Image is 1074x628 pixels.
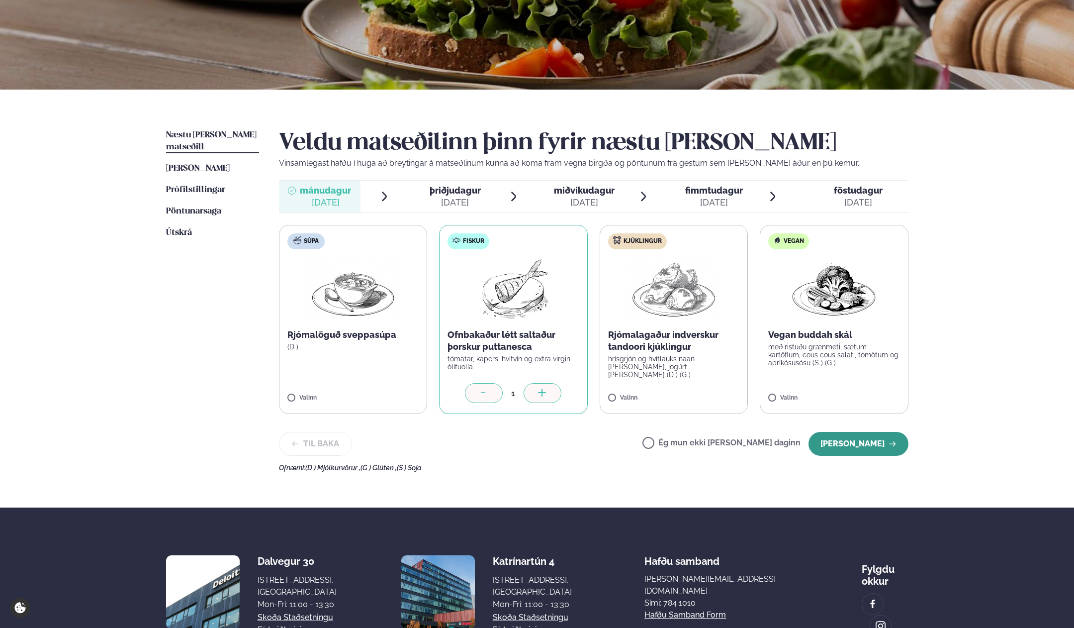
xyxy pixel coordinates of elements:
[447,355,579,371] p: tómatar, kapers, hvítvín og extra virgin ólífuolía
[834,197,883,209] div: [DATE]
[624,237,662,245] span: Kjúklingur
[493,612,568,624] a: Skoða staðsetningu
[166,131,257,151] span: Næstu [PERSON_NAME] matseðill
[644,573,789,597] a: [PERSON_NAME][EMAIL_ADDRESS][DOMAIN_NAME]
[685,185,743,196] span: fimmtudagur
[630,257,717,321] img: Chicken-thighs.png
[397,464,422,472] span: (S ) Soja
[166,207,221,215] span: Pöntunarsaga
[287,329,419,341] p: Rjómalöguð sveppasúpa
[287,343,419,351] p: (D )
[166,129,259,153] a: Næstu [PERSON_NAME] matseðill
[300,185,351,196] span: mánudagur
[493,599,572,611] div: Mon-Fri: 11:00 - 13:30
[808,432,908,456] button: [PERSON_NAME]
[258,555,337,567] div: Dalvegur 30
[493,574,572,598] div: [STREET_ADDRESS], [GEOGRAPHIC_DATA]
[644,547,719,567] span: Hafðu samband
[10,598,30,618] a: Cookie settings
[768,329,900,341] p: Vegan buddah skál
[784,237,804,245] span: Vegan
[493,555,572,567] div: Katrínartún 4
[430,185,481,196] span: þriðjudagur
[503,388,524,399] div: 1
[305,464,360,472] span: (D ) Mjólkurvörur ,
[452,236,460,244] img: fish.svg
[554,185,615,196] span: miðvikudagur
[447,329,579,353] p: Ofnbakaður létt saltaður þorskur puttanesca
[463,237,484,245] span: Fiskur
[554,197,615,209] div: [DATE]
[258,599,337,611] div: Mon-Fri: 11:00 - 13:30
[469,257,557,321] img: Fish.png
[300,197,351,209] div: [DATE]
[790,257,878,321] img: Vegan.png
[768,343,900,367] p: með ristuðu grænmeti, sætum kartöflum, cous cous salati, tómötum og apríkósusósu (S ) (G )
[166,186,225,194] span: Prófílstillingar
[773,236,781,244] img: Vegan.svg
[613,236,621,244] img: chicken.svg
[644,597,789,609] p: Sími: 784 1010
[862,555,908,587] div: Fylgdu okkur
[166,206,221,217] a: Pöntunarsaga
[309,257,397,321] img: Soup.png
[279,464,908,472] div: Ofnæmi:
[166,228,192,237] span: Útskrá
[166,227,192,239] a: Útskrá
[279,129,908,157] h2: Veldu matseðilinn þinn fyrir næstu [PERSON_NAME]
[293,236,301,244] img: soup.svg
[166,164,230,173] span: [PERSON_NAME]
[867,599,878,610] img: image alt
[258,574,337,598] div: [STREET_ADDRESS], [GEOGRAPHIC_DATA]
[166,184,225,196] a: Prófílstillingar
[258,612,333,624] a: Skoða staðsetningu
[608,355,740,379] p: hrísgrjón og hvítlauks naan [PERSON_NAME], jógúrt [PERSON_NAME] (D ) (G )
[834,185,883,196] span: föstudagur
[360,464,397,472] span: (G ) Glúten ,
[685,197,743,209] div: [DATE]
[304,237,319,245] span: Súpa
[166,163,230,175] a: [PERSON_NAME]
[279,157,908,169] p: Vinsamlegast hafðu í huga að breytingar á matseðlinum kunna að koma fram vegna birgða og pöntunum...
[862,594,883,615] a: image alt
[430,197,481,209] div: [DATE]
[608,329,740,353] p: Rjómalagaður indverskur tandoori kjúklingur
[644,609,726,621] a: Hafðu samband form
[279,432,352,456] button: Til baka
